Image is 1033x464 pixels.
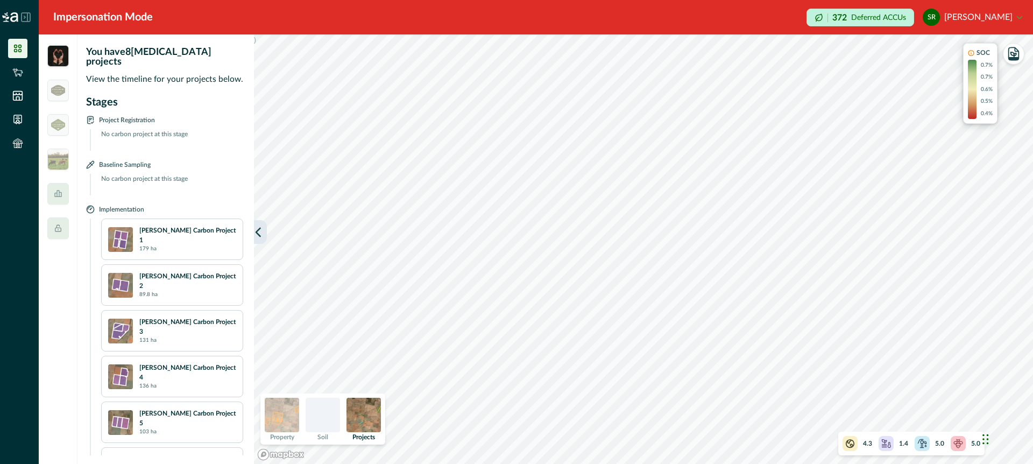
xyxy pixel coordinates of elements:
[923,4,1022,30] button: Scott Reid[PERSON_NAME]
[317,434,328,440] p: Soil
[254,34,1033,464] canvas: Map
[139,271,236,291] p: [PERSON_NAME] Carbon Project 2
[139,291,158,299] p: 89.8 ha
[108,410,133,435] img: iIxnIwAAAAZJREFUAwCUnwaGII5jwwAAAABJRU5ErkJggg==
[139,317,236,336] p: [PERSON_NAME] Carbon Project 3
[86,73,247,86] p: View the timeline for your projects below.
[352,434,375,440] p: Projects
[99,159,151,170] p: Baseline Sampling
[139,409,236,428] p: [PERSON_NAME] Carbon Project 5
[99,115,155,125] p: Project Registration
[2,12,18,22] img: Logo
[51,119,65,130] img: greenham_never_ever-a684a177.png
[851,13,906,22] p: Deferred ACCUs
[981,61,993,69] p: 0.7%
[139,382,157,390] p: 136 ha
[108,273,133,298] img: 1NqSQkAAAAGSURBVAMAHISkShbz4XYAAAAASUVORK5CYII=
[95,129,243,151] p: No carbon project at this stage
[981,73,993,81] p: 0.7%
[95,174,243,195] p: No carbon project at this stage
[47,149,69,170] img: insight_readygraze-175b0a17.jpg
[139,336,157,345] p: 131 ha
[977,48,990,58] p: SOC
[86,47,247,67] p: You have 8 [MEDICAL_DATA] projects
[139,245,157,253] p: 179 ha
[981,86,993,94] p: 0.6%
[935,439,944,448] p: 5.0
[979,412,1033,464] iframe: Chat Widget
[108,319,133,343] img: 8MbPAsAAAAGSURBVAMAHl8JegBWASQAAAAASUVORK5CYII=
[832,13,847,22] p: 372
[139,226,236,245] p: [PERSON_NAME] Carbon Project 1
[51,85,65,96] img: greenham_logo-5a2340bd.png
[108,364,133,389] img: 2i7FmwAAAAGSURBVAMANcOlMWDQA3IAAAAASUVORK5CYII=
[981,110,993,118] p: 0.4%
[863,439,872,448] p: 4.3
[265,398,299,432] img: property preview
[982,423,989,455] div: Drag
[346,398,381,432] img: projects preview
[899,439,908,448] p: 1.4
[971,439,980,448] p: 5.0
[257,448,305,461] a: Mapbox logo
[139,428,157,436] p: 103 ha
[981,97,993,106] p: 0.5%
[86,94,243,110] p: Stages
[99,204,144,214] p: Implementation
[270,434,294,440] p: Property
[108,227,133,252] img: 89rd+hAAAABklEQVQDABo5pKspEwEHAAAAAElFTkSuQmCC
[47,45,69,67] img: insight_carbon-b2bd3813.png
[53,9,153,25] div: Impersonation Mode
[139,363,236,382] p: [PERSON_NAME] Carbon Project 4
